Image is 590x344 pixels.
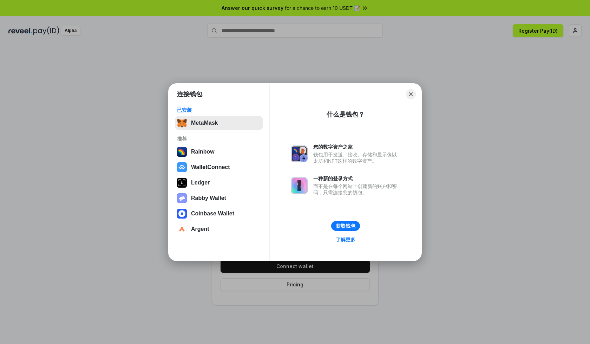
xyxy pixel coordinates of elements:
[313,144,400,150] div: 您的数字资产之家
[175,176,263,190] button: Ledger
[327,110,365,119] div: 什么是钱包？
[313,175,400,182] div: 一种新的登录方式
[191,195,226,201] div: Rabby Wallet
[177,90,202,98] h1: 连接钱包
[177,209,187,219] img: svg+xml,%3Csvg%20width%3D%2228%22%20height%3D%2228%22%20viewBox%3D%220%200%2028%2028%22%20fill%3D...
[177,224,187,234] img: svg+xml,%3Csvg%20width%3D%2228%22%20height%3D%2228%22%20viewBox%3D%220%200%2028%2028%22%20fill%3D...
[191,180,210,186] div: Ledger
[175,207,263,221] button: Coinbase Wallet
[331,221,360,231] button: 获取钱包
[177,118,187,128] img: svg+xml,%3Csvg%20fill%3D%22none%22%20height%3D%2233%22%20viewBox%3D%220%200%2035%2033%22%20width%...
[313,151,400,164] div: 钱包用于发送、接收、存储和显示像以太坊和NFT这样的数字资产。
[175,116,263,130] button: MetaMask
[177,193,187,203] img: svg+xml,%3Csvg%20xmlns%3D%22http%3A%2F%2Fwww.w3.org%2F2000%2Fsvg%22%20fill%3D%22none%22%20viewBox...
[175,160,263,174] button: WalletConnect
[177,147,187,157] img: svg+xml,%3Csvg%20width%3D%22120%22%20height%3D%22120%22%20viewBox%3D%220%200%20120%20120%22%20fil...
[291,177,308,194] img: svg+xml,%3Csvg%20xmlns%3D%22http%3A%2F%2Fwww.w3.org%2F2000%2Fsvg%22%20fill%3D%22none%22%20viewBox...
[191,226,209,232] div: Argent
[291,145,308,162] img: svg+xml,%3Csvg%20xmlns%3D%22http%3A%2F%2Fwww.w3.org%2F2000%2Fsvg%22%20fill%3D%22none%22%20viewBox...
[191,149,215,155] div: Rainbow
[191,120,218,126] div: MetaMask
[177,162,187,172] img: svg+xml,%3Csvg%20width%3D%2228%22%20height%3D%2228%22%20viewBox%3D%220%200%2028%2028%22%20fill%3D...
[175,222,263,236] button: Argent
[406,89,416,99] button: Close
[313,183,400,196] div: 而不是在每个网站上创建新的账户和密码，只需连接您的钱包。
[177,178,187,188] img: svg+xml,%3Csvg%20xmlns%3D%22http%3A%2F%2Fwww.w3.org%2F2000%2Fsvg%22%20width%3D%2228%22%20height%3...
[336,223,355,229] div: 获取钱包
[175,145,263,159] button: Rainbow
[191,164,230,170] div: WalletConnect
[177,136,261,142] div: 推荐
[191,210,234,217] div: Coinbase Wallet
[177,107,261,113] div: 已安装
[175,191,263,205] button: Rabby Wallet
[336,236,355,243] div: 了解更多
[332,235,360,244] a: 了解更多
